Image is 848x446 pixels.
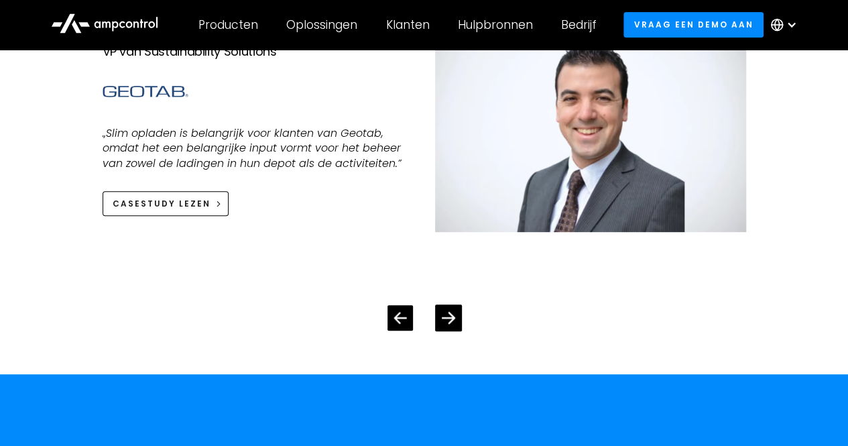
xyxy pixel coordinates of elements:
[623,12,764,37] a: Vraag een demo aan
[435,304,462,331] div: Next slide
[458,17,533,32] div: Hulpbronnen
[103,126,414,171] p: „Slim opladen is belangrijk voor klanten van Geotab, omdat het een belangrijke input vormt voor h...
[387,305,413,331] div: Previous slide
[113,198,210,210] div: Casestudy lezen
[286,17,357,32] div: Oplossingen
[198,17,258,32] div: Producten
[561,17,597,32] div: Bedrijf
[386,17,430,32] div: Klanten
[103,191,229,216] a: Casestudy lezen
[103,3,746,254] div: 4 / 4
[103,42,414,62] div: VP van Sustainability Solutions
